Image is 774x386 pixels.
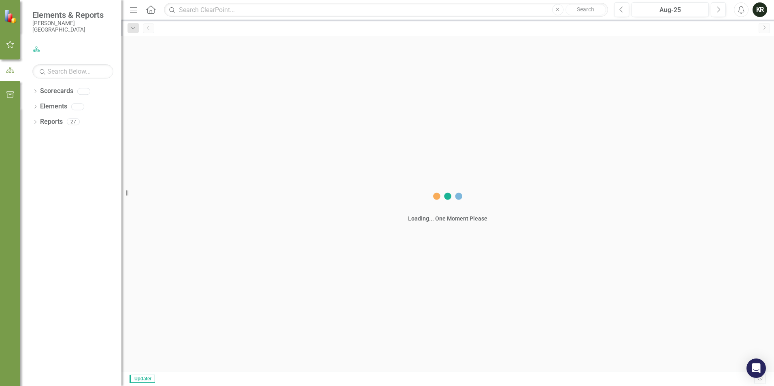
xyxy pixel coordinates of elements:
div: 27 [67,119,80,125]
div: Aug-25 [634,5,706,15]
button: KR [753,2,767,17]
div: Loading... One Moment Please [408,214,487,223]
span: Search [577,6,594,13]
span: Elements & Reports [32,10,113,20]
span: Updater [130,375,155,383]
a: Reports [40,117,63,127]
button: Aug-25 [632,2,709,17]
a: Scorecards [40,87,73,96]
input: Search ClearPoint... [164,3,608,17]
div: Open Intercom Messenger [746,358,766,378]
small: [PERSON_NAME][GEOGRAPHIC_DATA] [32,20,113,33]
img: ClearPoint Strategy [4,9,19,23]
a: Elements [40,102,67,111]
button: Search [566,4,606,15]
input: Search Below... [32,64,113,78]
